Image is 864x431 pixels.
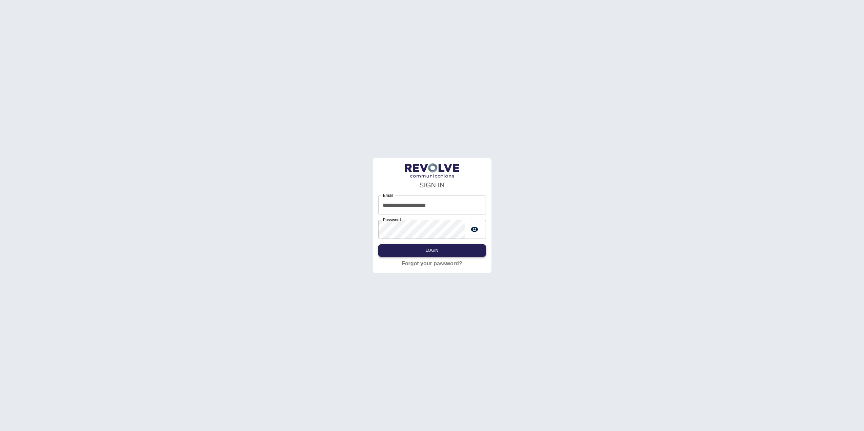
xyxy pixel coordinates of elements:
[378,180,486,190] h4: SIGN IN
[383,217,401,223] label: Password
[468,223,481,236] button: toggle password visibility
[383,192,393,198] label: Email
[402,260,462,268] a: Forgot your password?
[378,244,486,257] button: Login
[405,163,459,178] img: LogoText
